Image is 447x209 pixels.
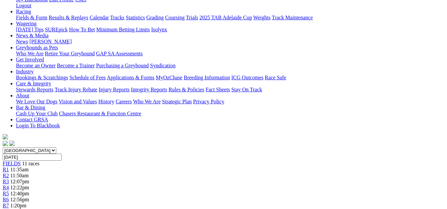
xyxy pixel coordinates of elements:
a: Care & Integrity [16,81,51,86]
a: Who We Are [133,99,161,104]
a: Calendar [90,15,109,20]
a: News [16,39,28,44]
a: GAP SA Assessments [96,51,143,56]
a: Integrity Reports [131,87,167,92]
div: Bar & Dining [16,111,444,117]
img: logo-grsa-white.png [3,134,8,139]
div: Greyhounds as Pets [16,51,444,57]
a: Greyhounds as Pets [16,45,58,50]
span: 1:20pm [10,203,27,208]
a: Race Safe [265,75,286,80]
a: Injury Reports [99,87,129,92]
a: Get Involved [16,57,44,62]
a: How To Bet [69,27,95,32]
a: R2 [3,173,9,178]
span: 12:40pm [10,191,29,196]
div: Wagering [16,27,444,33]
a: Vision and Values [59,99,97,104]
div: Get Involved [16,63,444,69]
a: Privacy Policy [193,99,224,104]
a: ICG Outcomes [231,75,263,80]
input: Select date [3,154,62,161]
div: Racing [16,15,444,21]
div: Industry [16,75,444,81]
a: Contact GRSA [16,117,48,122]
div: Care & Integrity [16,87,444,93]
a: FIELDS [3,161,21,166]
a: News & Media [16,33,49,38]
a: SUREpick [45,27,68,32]
a: Who We Are [16,51,44,56]
span: 11 races [22,161,39,166]
span: 12:07pm [10,179,29,184]
a: Become a Trainer [57,63,95,68]
a: Chasers Restaurant & Function Centre [59,111,141,116]
span: 11:50am [10,173,29,178]
a: [DATE] Tips [16,27,44,32]
a: R3 [3,179,9,184]
a: R1 [3,167,9,172]
a: Stay On Track [231,87,262,92]
a: Results & Replays [49,15,88,20]
a: Login To Blackbook [16,123,60,128]
a: Fact Sheets [206,87,230,92]
a: Become an Owner [16,63,56,68]
a: Track Maintenance [272,15,313,20]
a: [PERSON_NAME] [29,39,72,44]
a: Strategic Plan [162,99,192,104]
a: Track Injury Rebate [55,87,97,92]
a: Rules & Policies [168,87,204,92]
a: Trials [186,15,198,20]
a: Logout [16,3,31,8]
a: About [16,93,29,98]
span: 12:22pm [10,185,29,190]
a: Schedule of Fees [69,75,106,80]
a: Wagering [16,21,37,26]
a: Careers [115,99,132,104]
a: R6 [3,197,9,202]
a: R4 [3,185,9,190]
div: News & Media [16,39,444,45]
a: Stewards Reports [16,87,53,92]
a: Grading [146,15,164,20]
div: About [16,99,444,105]
a: Bookings & Scratchings [16,75,68,80]
a: MyOzChase [156,75,182,80]
a: Applications & Forms [107,75,154,80]
a: Coursing [165,15,185,20]
a: R5 [3,191,9,196]
a: Weights [253,15,271,20]
a: Bar & Dining [16,105,45,110]
img: facebook.svg [3,141,8,146]
img: twitter.svg [9,141,15,146]
a: Breeding Information [184,75,230,80]
a: History [98,99,114,104]
a: 2025 TAB Adelaide Cup [199,15,252,20]
span: 11:35am [10,167,29,172]
a: Retire Your Greyhound [45,51,95,56]
a: We Love Our Dogs [16,99,57,104]
a: Racing [16,9,31,14]
a: Fields & Form [16,15,47,20]
a: Tracks [110,15,124,20]
a: Syndication [150,63,175,68]
a: R7 [3,203,9,208]
a: Purchasing a Greyhound [96,63,149,68]
a: Statistics [126,15,145,20]
a: Minimum Betting Limits [96,27,150,32]
a: Isolynx [151,27,167,32]
a: Industry [16,69,34,74]
span: 12:56pm [10,197,29,202]
a: Cash Up Your Club [16,111,58,116]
